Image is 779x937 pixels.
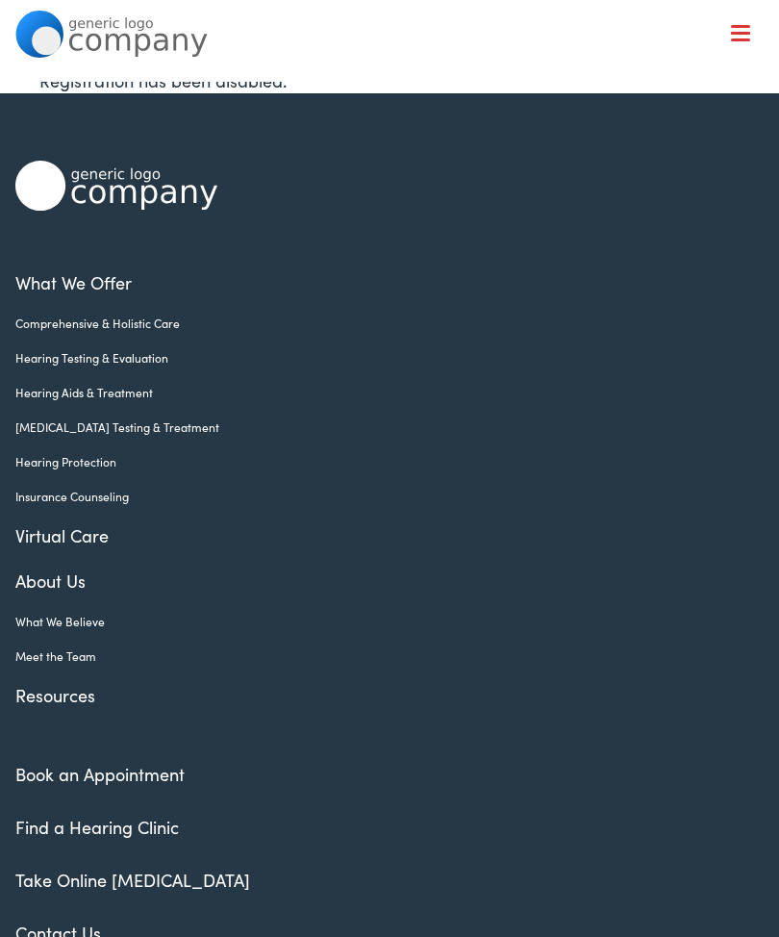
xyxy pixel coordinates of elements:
a: What We Believe [15,613,735,630]
a: Take Online [MEDICAL_DATA] [15,868,250,892]
a: Hearing Protection [15,453,735,470]
a: What We Offer [15,269,735,295]
a: Meet the Team [15,647,735,665]
a: Hearing Testing & Evaluation [15,349,735,367]
a: Find a Hearing Clinic [15,815,179,839]
a: [MEDICAL_DATA] Testing & Treatment [15,418,735,436]
a: Hearing Aids & Treatment [15,384,735,401]
a: What We Offer [30,77,764,137]
a: Resources [15,682,735,708]
a: Comprehensive & Holistic Care [15,315,735,332]
a: Book an Appointment [15,762,185,786]
img: Alpaca Audiology [15,161,217,211]
a: Insurance Counseling [15,488,735,505]
a: About Us [15,568,735,594]
a: Virtual Care [15,522,735,548]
